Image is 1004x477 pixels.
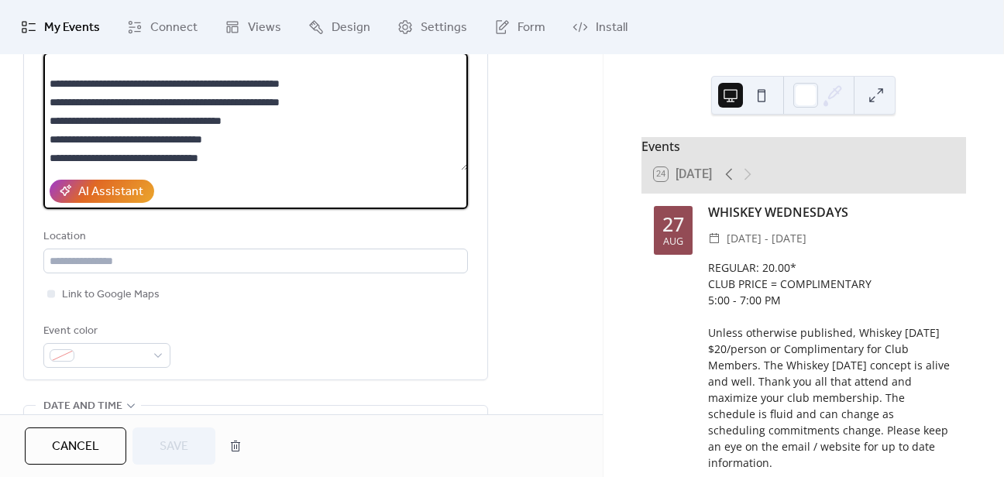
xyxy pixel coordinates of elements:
[662,214,684,234] div: 27
[421,19,467,37] span: Settings
[43,228,465,246] div: Location
[641,137,966,156] div: Events
[708,203,954,221] div: WHISKEY WEDNESDAYS
[44,19,100,37] span: My Events
[78,183,143,201] div: AI Assistant
[9,6,112,48] a: My Events
[43,322,167,341] div: Event color
[150,19,198,37] span: Connect
[50,180,154,203] button: AI Assistant
[596,19,627,37] span: Install
[708,229,720,248] div: ​
[43,397,122,416] span: Date and time
[386,6,479,48] a: Settings
[483,6,557,48] a: Form
[25,427,126,465] button: Cancel
[561,6,639,48] a: Install
[727,229,806,248] span: [DATE] - [DATE]
[248,19,281,37] span: Views
[52,438,99,456] span: Cancel
[663,237,683,247] div: Aug
[332,19,370,37] span: Design
[62,286,160,304] span: Link to Google Maps
[297,6,382,48] a: Design
[115,6,209,48] a: Connect
[517,19,545,37] span: Form
[213,6,293,48] a: Views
